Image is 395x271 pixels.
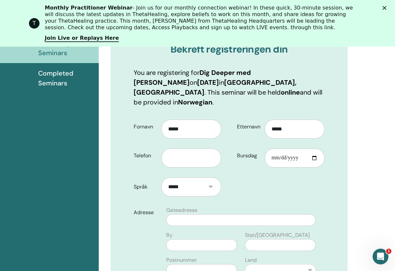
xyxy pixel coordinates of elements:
label: Stat/[GEOGRAPHIC_DATA] [245,231,310,239]
label: Adresse [129,206,162,219]
b: [GEOGRAPHIC_DATA], [GEOGRAPHIC_DATA] [134,78,297,97]
b: Norwegian [178,98,212,106]
label: By [166,231,172,239]
label: Postnummer [166,256,197,264]
label: Bursdag [232,149,265,162]
label: Telefon [129,149,161,162]
b: Dig Deeper med [PERSON_NAME] [134,68,251,87]
label: Språk [129,181,161,193]
iframe: Intercom live chat [373,249,388,264]
label: Gateadresse [166,206,197,214]
p: You are registering for on in . This seminar will be held and will be provided in . [134,68,325,107]
div: Profile image for ThetaHealing [29,18,39,29]
b: Monthly Practitioner Webinar [45,5,133,11]
div: - Join us for our monthly connection webinar! In these quick, 30-minute session, we will discuss ... [45,5,355,31]
h3: Bekreft registreringen din [134,43,325,55]
label: Etternavn [232,121,265,133]
b: online [281,88,300,97]
label: Land [245,256,257,264]
span: Upcoming Seminars [38,38,90,58]
div: Close [382,6,389,10]
span: 1 [386,249,391,254]
a: Join Live or Replays Here [45,35,119,42]
span: Completed Seminars [38,68,93,88]
label: Fornavn [129,121,161,133]
b: [DATE] [197,78,219,87]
